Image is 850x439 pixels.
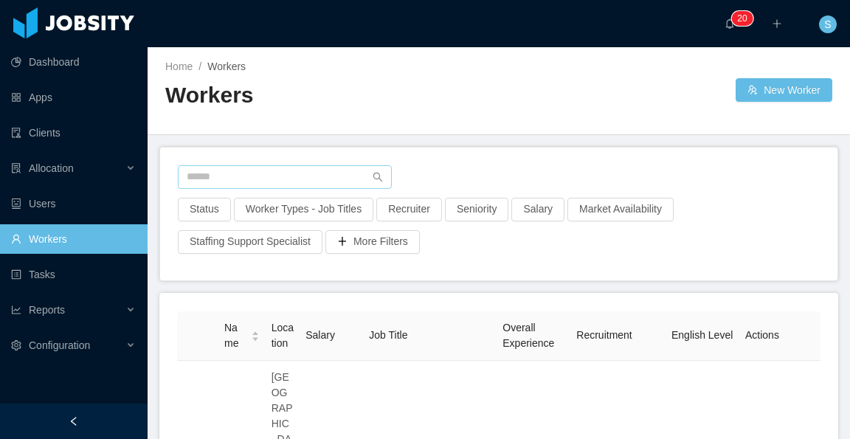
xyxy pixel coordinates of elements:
[251,329,260,339] div: Sort
[742,11,747,26] p: 0
[325,230,420,254] button: icon: plusMore Filters
[11,224,136,254] a: icon: userWorkers
[502,322,554,349] span: Overall Experience
[251,335,259,339] i: icon: caret-down
[671,329,733,341] span: English Level
[736,78,832,102] button: icon: usergroup-addNew Worker
[29,339,90,351] span: Configuration
[11,305,21,315] i: icon: line-chart
[251,330,259,334] i: icon: caret-up
[567,198,674,221] button: Market Availability
[305,329,335,341] span: Salary
[745,329,779,341] span: Actions
[576,329,632,341] span: Recruitment
[207,61,246,72] span: Workers
[178,230,322,254] button: Staffing Support Specialist
[234,198,373,221] button: Worker Types - Job Titles
[511,198,564,221] button: Salary
[11,118,136,148] a: icon: auditClients
[11,189,136,218] a: icon: robotUsers
[198,61,201,72] span: /
[165,80,499,111] h2: Workers
[369,329,407,341] span: Job Title
[445,198,508,221] button: Seniority
[11,83,136,112] a: icon: appstoreApps
[272,322,294,349] span: Location
[165,61,193,72] a: Home
[224,320,245,351] span: Name
[11,340,21,350] i: icon: setting
[11,47,136,77] a: icon: pie-chartDashboard
[824,15,831,33] span: S
[11,260,136,289] a: icon: profileTasks
[29,162,74,174] span: Allocation
[29,304,65,316] span: Reports
[11,163,21,173] i: icon: solution
[737,11,742,26] p: 2
[373,172,383,182] i: icon: search
[772,18,782,29] i: icon: plus
[376,198,442,221] button: Recruiter
[731,11,753,26] sup: 20
[725,18,735,29] i: icon: bell
[178,198,231,221] button: Status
